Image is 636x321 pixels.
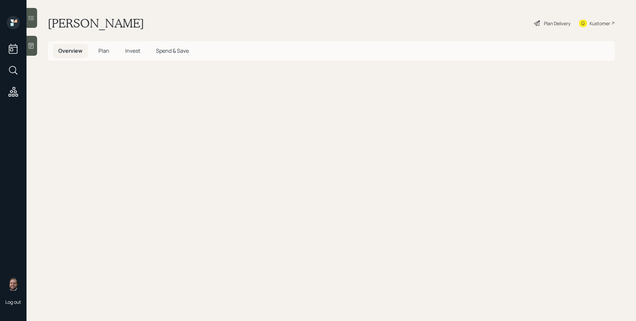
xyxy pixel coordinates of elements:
[5,299,21,305] div: Log out
[98,47,109,54] span: Plan
[590,20,610,27] div: Kustomer
[156,47,189,54] span: Spend & Save
[544,20,570,27] div: Plan Delivery
[125,47,140,54] span: Invest
[48,16,144,31] h1: [PERSON_NAME]
[58,47,82,54] span: Overview
[7,278,20,291] img: james-distasi-headshot.png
